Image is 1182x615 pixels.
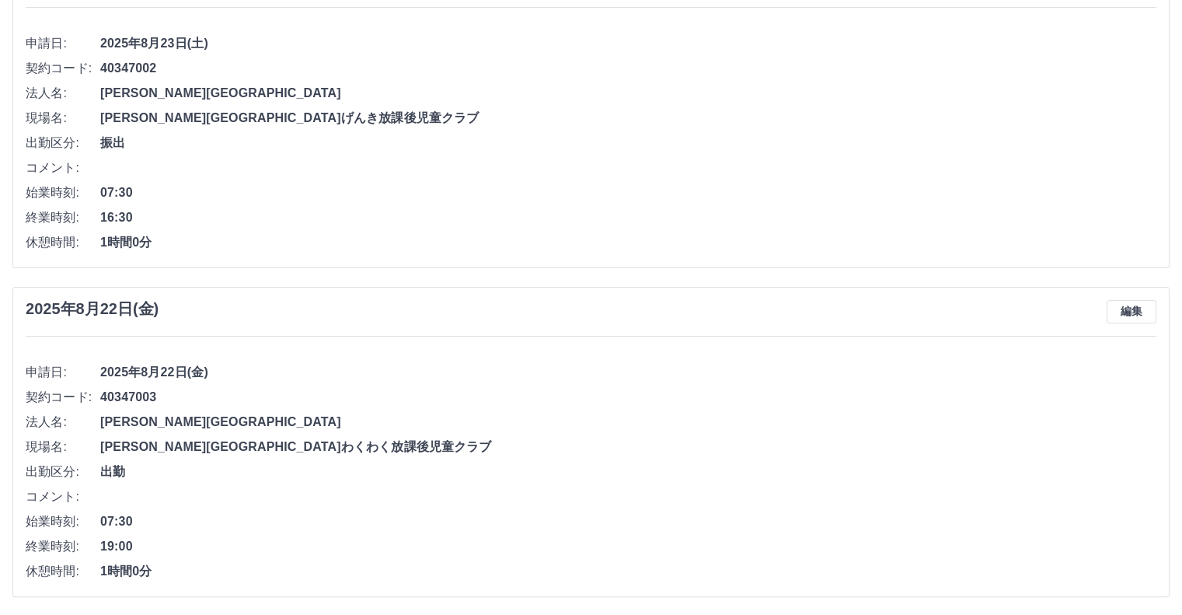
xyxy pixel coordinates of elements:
[100,537,1156,556] span: 19:00
[26,463,100,481] span: 出勤区分:
[1107,300,1156,323] button: 編集
[26,438,100,456] span: 現場名:
[100,463,1156,481] span: 出勤
[26,388,100,407] span: 契約コード:
[26,159,100,177] span: コメント:
[100,109,1156,128] span: [PERSON_NAME][GEOGRAPHIC_DATA]げんき放課後児童クラブ
[26,300,159,318] h3: 2025年8月22日(金)
[100,208,1156,227] span: 16:30
[100,59,1156,78] span: 40347002
[26,363,100,382] span: 申請日:
[100,388,1156,407] span: 40347003
[26,109,100,128] span: 現場名:
[26,59,100,78] span: 契約コード:
[26,34,100,53] span: 申請日:
[100,183,1156,202] span: 07:30
[26,233,100,252] span: 休憩時間:
[26,487,100,506] span: コメント:
[100,84,1156,103] span: [PERSON_NAME][GEOGRAPHIC_DATA]
[26,413,100,432] span: 法人名:
[100,438,1156,456] span: [PERSON_NAME][GEOGRAPHIC_DATA]わくわく放課後児童クラブ
[26,183,100,202] span: 始業時刻:
[100,512,1156,531] span: 07:30
[100,363,1156,382] span: 2025年8月22日(金)
[100,413,1156,432] span: [PERSON_NAME][GEOGRAPHIC_DATA]
[26,537,100,556] span: 終業時刻:
[100,134,1156,152] span: 振出
[26,84,100,103] span: 法人名:
[26,512,100,531] span: 始業時刻:
[100,233,1156,252] span: 1時間0分
[26,134,100,152] span: 出勤区分:
[26,208,100,227] span: 終業時刻:
[100,562,1156,581] span: 1時間0分
[100,34,1156,53] span: 2025年8月23日(土)
[26,562,100,581] span: 休憩時間:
